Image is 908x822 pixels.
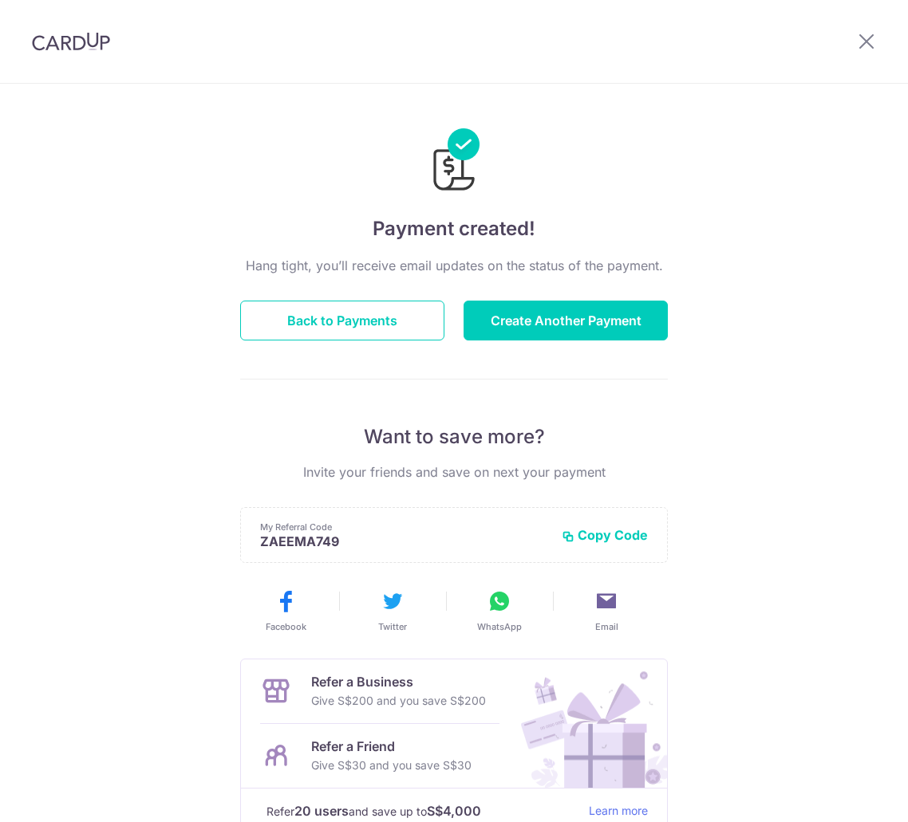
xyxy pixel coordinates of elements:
button: Twitter [345,588,440,633]
p: Refer a Business [311,672,486,691]
span: Email [595,620,618,633]
button: Facebook [239,588,333,633]
p: Hang tight, you’ll receive email updates on the status of the payment. [240,256,668,275]
h4: Payment created! [240,214,668,243]
img: Refer [506,659,667,788]
iframe: Opens a widget where you can find more information [806,774,892,814]
img: CardUp [32,32,110,51]
strong: S$4,000 [427,801,481,820]
p: ZAEEMA749 [260,533,549,549]
p: My Referral Code [260,521,549,533]
p: Refer and save up to [266,801,576,821]
p: Invite your friends and save on next your payment [240,462,668,482]
p: Refer a Friend [311,737,472,756]
button: Email [559,588,653,633]
p: Give S$200 and you save S$200 [311,691,486,710]
button: Back to Payments [240,301,444,340]
p: Give S$30 and you save S$30 [311,756,472,775]
img: Payments [428,128,480,195]
span: WhatsApp [477,620,522,633]
span: Facebook [266,620,306,633]
p: Want to save more? [240,424,668,450]
button: WhatsApp [452,588,547,633]
span: Twitter [378,620,407,633]
a: Learn more [589,801,648,821]
button: Copy Code [562,527,648,543]
button: Create Another Payment [464,301,668,340]
strong: 20 users [294,801,349,820]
